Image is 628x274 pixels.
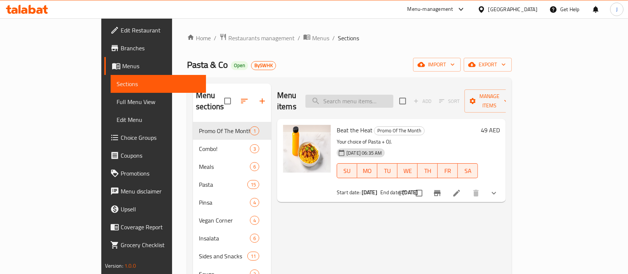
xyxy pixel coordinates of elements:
[277,90,296,112] h2: Menu items
[193,247,271,265] div: Sides and Snacks11
[250,127,259,135] span: 1
[219,33,295,43] a: Restaurants management
[393,184,411,202] button: sort-choices
[377,163,397,178] button: TU
[488,5,537,13] div: [GEOGRAPHIC_DATA]
[193,140,271,158] div: Combo!3
[117,79,200,88] span: Sections
[199,198,250,207] span: Pinsa
[434,95,464,107] span: Select section first
[228,34,295,42] span: Restaurants management
[481,125,500,135] h6: 49 AED
[111,75,206,93] a: Sections
[338,34,359,42] span: Sections
[187,56,228,73] span: Pasta & Co
[380,188,401,197] span: End date:
[413,58,461,72] button: import
[247,180,259,189] div: items
[360,166,374,176] span: MO
[458,163,478,178] button: SA
[250,198,259,207] div: items
[121,26,200,35] span: Edit Restaurant
[121,240,200,249] span: Grocery Checklist
[489,189,498,198] svg: Show Choices
[340,166,354,176] span: SU
[231,62,248,69] span: Open
[121,187,200,196] span: Menu disclaimer
[121,223,200,232] span: Coverage Report
[104,129,206,147] a: Choice Groups
[250,162,259,171] div: items
[247,252,259,261] div: items
[283,125,331,173] img: Beat the Heat
[411,185,427,201] span: Select to update
[199,144,250,153] span: Combo!
[421,166,435,176] span: TH
[199,126,250,135] div: Promo Of The Month
[193,211,271,229] div: Vegan Corner4
[251,62,276,69] span: BySWHK
[250,144,259,153] div: items
[374,126,424,135] span: Promo Of The Month
[193,122,271,140] div: Promo Of The Month1
[121,133,200,142] span: Choice Groups
[419,60,455,69] span: import
[250,163,259,170] span: 6
[104,21,206,39] a: Edit Restaurant
[337,163,357,178] button: SU
[235,92,253,110] span: Sort sections
[305,95,393,108] input: search
[343,149,385,157] span: [DATE] 06:35 AM
[380,166,394,176] span: TU
[193,229,271,247] div: Insalata6
[410,95,434,107] span: Add item
[428,184,446,202] button: Branch-specific-item
[121,44,200,53] span: Branches
[199,234,250,243] span: Insalata
[193,176,271,193] div: Pasta15
[470,60,506,69] span: export
[298,34,300,42] li: /
[111,93,206,111] a: Full Menu View
[199,180,247,189] span: Pasta
[250,234,259,243] div: items
[362,188,377,197] b: [DATE]
[248,181,259,188] span: 15
[303,33,329,43] a: Menus
[199,162,250,171] span: Meals
[418,163,438,178] button: TH
[250,235,259,242] span: 6
[121,169,200,178] span: Promotions
[193,158,271,176] div: Meals6
[122,62,200,70] span: Menus
[485,184,503,202] button: show more
[220,93,235,109] span: Select all sections
[193,193,271,211] div: Pinsa4
[121,151,200,160] span: Coupons
[250,199,259,206] span: 4
[332,34,335,42] li: /
[357,163,377,178] button: MO
[250,216,259,225] div: items
[250,217,259,224] span: 4
[105,261,123,271] span: Version:
[117,97,200,106] span: Full Menu View
[121,205,200,214] span: Upsell
[199,216,250,225] span: Vegan Corner
[248,253,259,260] span: 11
[337,137,478,147] p: Your choice of Pasta + OJ.
[187,33,512,43] nav: breadcrumb
[464,89,514,113] button: Manage items
[104,57,206,75] a: Menus
[395,93,410,109] span: Select section
[400,166,415,176] span: WE
[196,90,224,112] h2: Menu sections
[337,188,361,197] span: Start date:
[467,184,485,202] button: delete
[214,34,216,42] li: /
[470,92,508,110] span: Manage items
